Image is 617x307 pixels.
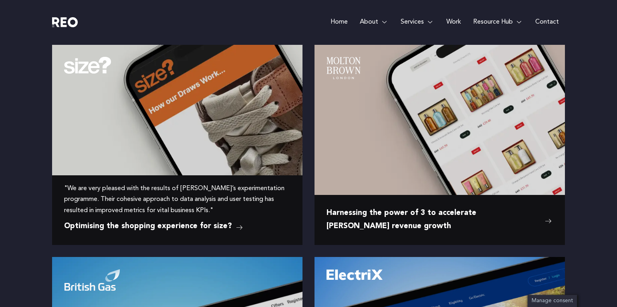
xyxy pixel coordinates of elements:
a: "We are very pleased with the results of [PERSON_NAME]’s experimentation programme. Their cohesiv... [64,183,290,216]
a: Harnessing the power of 3 to accelerate [PERSON_NAME] revenue growth [327,207,553,233]
a: Optimising the shopping experience for size? [64,220,244,233]
span: Harnessing the power of 3 to accelerate [PERSON_NAME] revenue growth [327,207,541,233]
span: Optimising the shopping experience for size? [64,220,232,233]
span: Manage consent [532,298,573,303]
